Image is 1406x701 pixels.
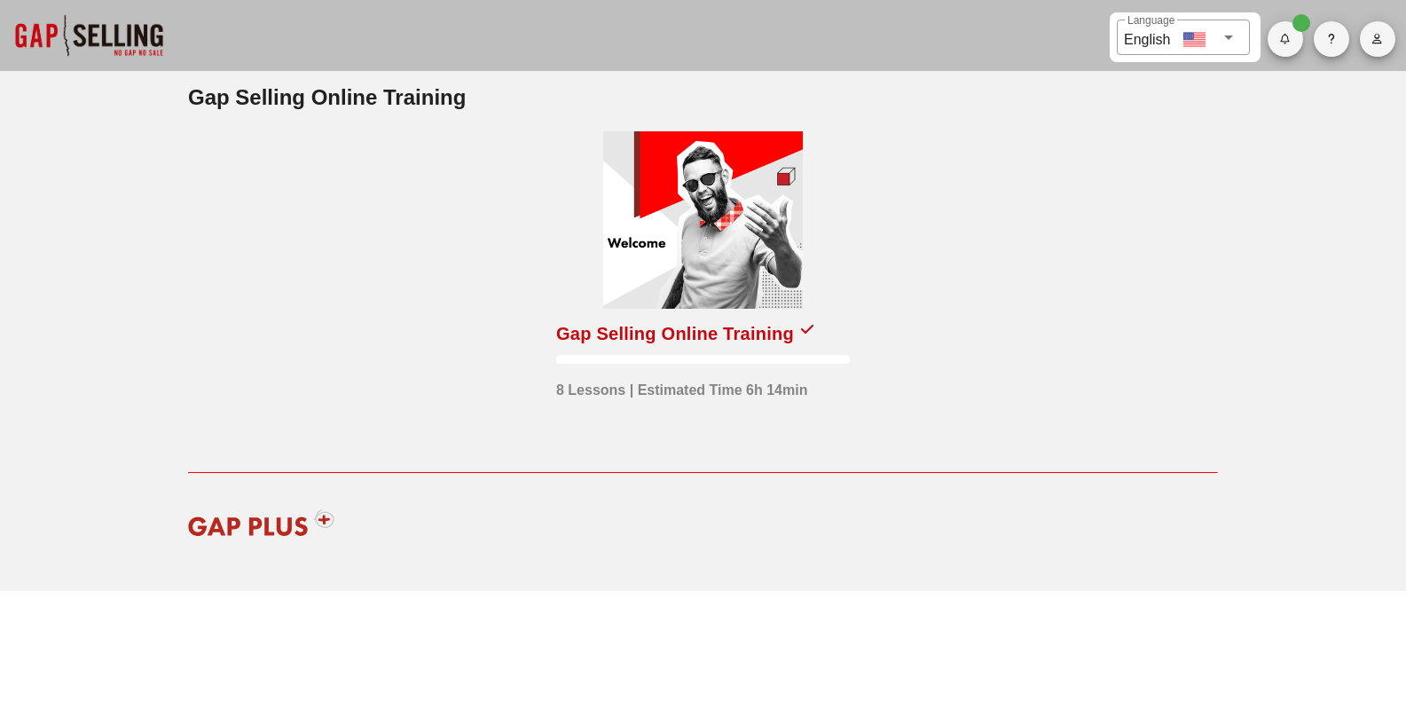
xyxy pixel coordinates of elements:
[1292,14,1310,32] span: Badge
[177,496,346,549] img: gap-plus-logo-red.svg
[556,319,794,348] div: Gap Selling Online Training
[1117,20,1250,55] div: LanguageEnglish
[556,371,807,401] div: 8 Lessons | Estimated Time 6h 14min
[1127,14,1174,28] label: Language
[1124,25,1170,51] div: English
[188,82,1218,114] h2: Gap Selling Online Training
